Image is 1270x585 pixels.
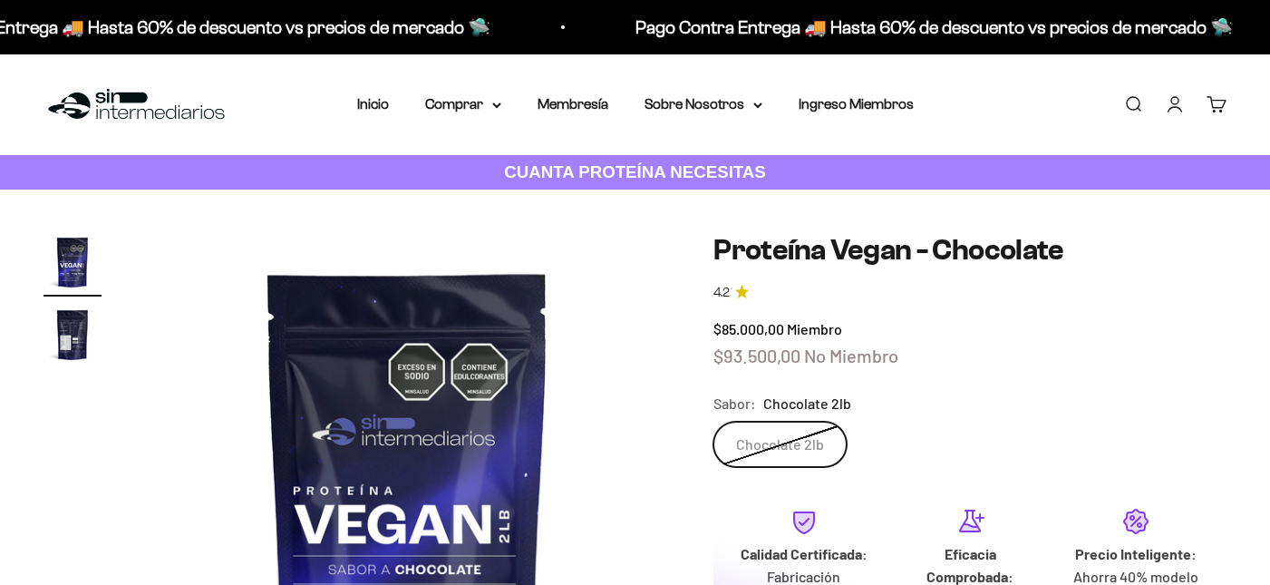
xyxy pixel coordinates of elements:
[804,345,898,366] span: No Miembro
[763,392,851,415] span: Chocolate 2lb
[538,96,608,112] a: Membresía
[44,233,102,291] img: Proteína Vegan - Chocolate
[504,162,766,181] strong: CUANTA PROTEÍNA NECESITAS
[713,283,730,303] span: 4.2
[357,96,389,112] a: Inicio
[645,93,762,116] summary: Sobre Nosotros
[713,283,1226,303] a: 4.24.2 de 5.0 estrellas
[635,13,1233,42] p: Pago Contra Entrega 🚚 Hasta 60% de descuento vs precios de mercado 🛸
[1075,545,1197,562] strong: Precio Inteligente:
[787,320,842,337] span: Miembro
[44,306,102,369] button: Ir al artículo 2
[799,96,914,112] a: Ingreso Miembros
[741,545,868,562] strong: Calidad Certificada:
[713,392,756,415] legend: Sabor:
[713,345,800,366] span: $93.500,00
[44,233,102,297] button: Ir al artículo 1
[44,306,102,364] img: Proteína Vegan - Chocolate
[713,233,1226,268] h1: Proteína Vegan - Chocolate
[425,93,501,116] summary: Comprar
[713,320,784,337] span: $85.000,00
